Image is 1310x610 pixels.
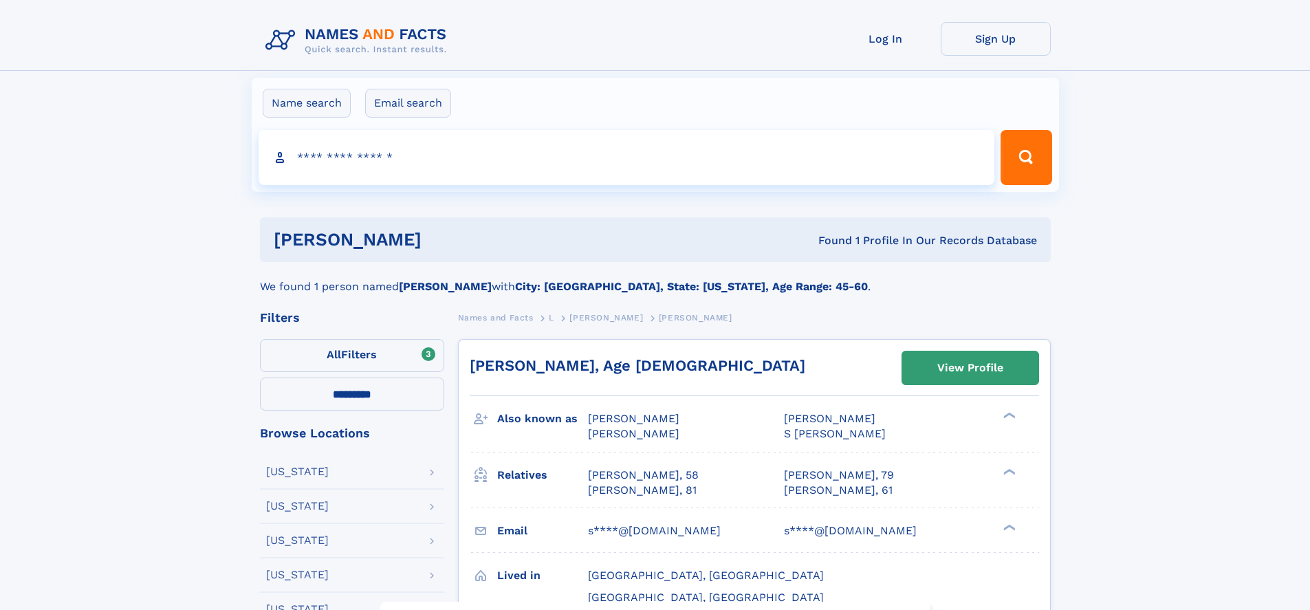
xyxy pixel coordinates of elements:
[497,407,588,431] h3: Also known as
[274,231,620,248] h1: [PERSON_NAME]
[266,569,329,580] div: [US_STATE]
[588,412,679,425] span: [PERSON_NAME]
[588,427,679,440] span: [PERSON_NAME]
[941,22,1051,56] a: Sign Up
[588,468,699,483] a: [PERSON_NAME], 58
[497,519,588,543] h3: Email
[260,427,444,439] div: Browse Locations
[784,468,894,483] a: [PERSON_NAME], 79
[327,348,341,361] span: All
[784,483,893,498] a: [PERSON_NAME], 61
[260,22,458,59] img: Logo Names and Facts
[784,412,875,425] span: [PERSON_NAME]
[1000,411,1016,420] div: ❯
[497,464,588,487] h3: Relatives
[659,313,732,323] span: [PERSON_NAME]
[1000,467,1016,476] div: ❯
[515,280,868,293] b: City: [GEOGRAPHIC_DATA], State: [US_STATE], Age Range: 45-60
[569,309,643,326] a: [PERSON_NAME]
[266,501,329,512] div: [US_STATE]
[620,233,1037,248] div: Found 1 Profile In Our Records Database
[784,427,886,440] span: S [PERSON_NAME]
[365,89,451,118] label: Email search
[260,312,444,324] div: Filters
[260,339,444,372] label: Filters
[266,466,329,477] div: [US_STATE]
[399,280,492,293] b: [PERSON_NAME]
[831,22,941,56] a: Log In
[497,564,588,587] h3: Lived in
[470,357,805,374] a: [PERSON_NAME], Age [DEMOGRAPHIC_DATA]
[902,351,1038,384] a: View Profile
[588,483,697,498] a: [PERSON_NAME], 81
[588,569,824,582] span: [GEOGRAPHIC_DATA], [GEOGRAPHIC_DATA]
[588,591,824,604] span: [GEOGRAPHIC_DATA], [GEOGRAPHIC_DATA]
[260,262,1051,295] div: We found 1 person named with .
[266,535,329,546] div: [US_STATE]
[549,313,554,323] span: L
[569,313,643,323] span: [PERSON_NAME]
[263,89,351,118] label: Name search
[937,352,1003,384] div: View Profile
[458,309,534,326] a: Names and Facts
[549,309,554,326] a: L
[259,130,995,185] input: search input
[1000,523,1016,532] div: ❯
[1001,130,1051,185] button: Search Button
